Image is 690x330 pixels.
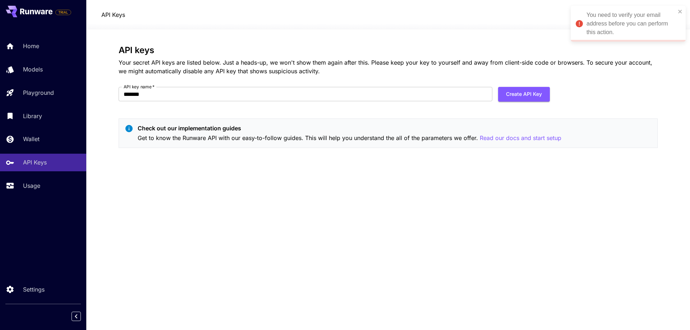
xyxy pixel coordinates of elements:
button: Create API Key [498,87,550,102]
p: Check out our implementation guides [138,124,561,133]
p: API Keys [23,158,47,167]
a: API Keys [101,10,125,19]
div: You need to verify your email address before you can perform this action. [586,11,676,37]
button: Read our docs and start setup [480,134,561,143]
p: Home [23,42,39,50]
button: Collapse sidebar [72,312,81,321]
p: Settings [23,285,45,294]
nav: breadcrumb [101,10,125,19]
p: Playground [23,88,54,97]
p: Wallet [23,135,40,143]
p: Models [23,65,43,74]
span: TRIAL [56,10,71,15]
button: close [678,9,683,14]
div: Collapse sidebar [77,310,86,323]
p: Get to know the Runware API with our easy-to-follow guides. This will help you understand the all... [138,134,561,143]
h3: API keys [119,45,658,55]
span: Add your payment card to enable full platform functionality. [55,8,71,17]
p: Library [23,112,42,120]
p: Your secret API keys are listed below. Just a heads-up, we won't show them again after this. Plea... [119,58,658,75]
label: API key name [124,84,155,90]
p: Usage [23,181,40,190]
